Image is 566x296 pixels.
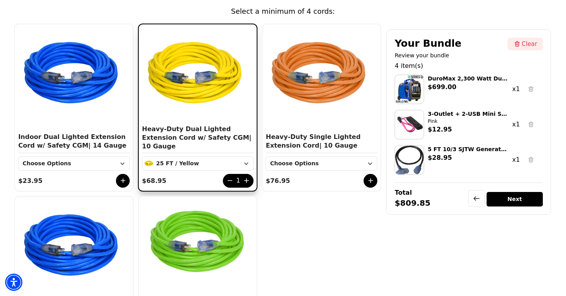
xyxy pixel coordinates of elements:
[395,51,504,59] div: Review your bundle
[428,82,456,92] div: $699.00
[428,153,452,163] div: $28.95
[156,159,239,168] div: 25 FT / Yellow
[142,134,251,150] span: | 10 Gauge
[395,110,424,139] img: 3-Outlet + 2-USB Mini Surge Protector
[512,85,520,94] div: x1
[487,192,542,206] div: Next
[231,6,335,16] div: Select a minimum of 4 cords:
[428,125,452,134] div: $12.95
[142,125,254,153] div: Heavy-Duty Dual Lighted Extension Cord w/ Safety CGM
[395,199,430,206] div: $809.85
[395,61,542,71] div: 4 item(s)
[512,155,520,165] div: x1
[22,159,116,168] div: Choose Options
[428,118,509,125] div: Pink
[395,38,504,49] div: Your Bundle
[428,75,509,82] div: DuroMax 2,300 Watt Dual Fuel Inverter
[266,177,331,185] div: $76.95
[18,177,84,185] div: $23.95
[88,142,127,149] span: | 14 Gauge
[270,159,363,168] div: Choose Options
[522,40,537,49] div: Clear
[428,145,509,153] div: 5 FT 10/3 SJTW Generator Cord Lited Tri Tap/L5-30P Blk
[266,133,377,153] div: Heavy-Duty Single Lighted Extension Cord
[512,120,520,130] div: x1
[5,274,22,291] div: Accessibility Menu
[395,75,424,104] img: DuroMax 2,300 Watt Dual Fuel Inverter
[18,133,130,153] div: Indoor Dual Lighted Extension Cord w/ Safety CGM
[395,189,412,196] div: Total
[319,142,357,149] span: | 10 Gauge
[236,176,240,185] div: 1
[142,177,208,185] div: $68.95
[428,110,509,118] div: 3-Outlet + 2-USB Mini Surge Protector
[395,146,424,177] img: 5 FT 10/3 SJTW Generator Cord Lited Tri Tap/L5-30P Blk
